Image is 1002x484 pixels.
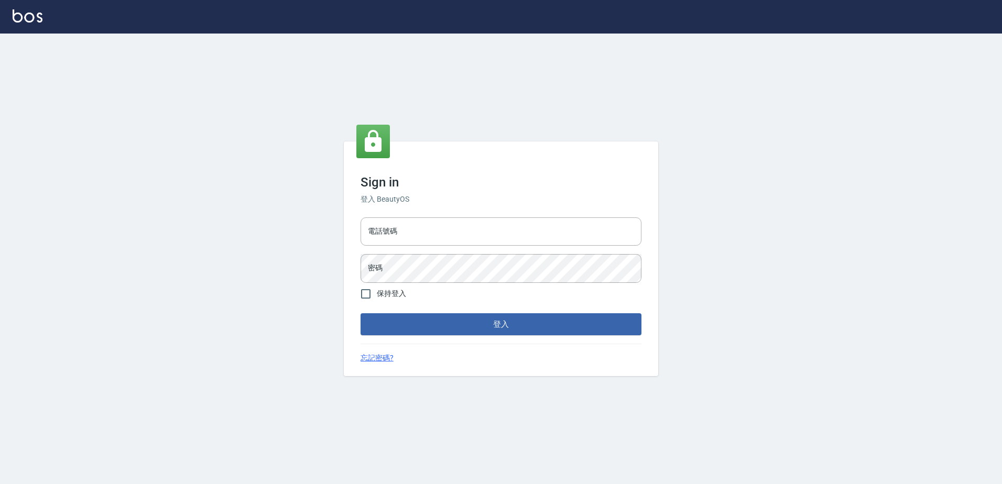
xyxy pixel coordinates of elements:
button: 登入 [361,313,641,335]
a: 忘記密碼? [361,353,394,364]
span: 保持登入 [377,288,406,299]
h6: 登入 BeautyOS [361,194,641,205]
img: Logo [13,9,42,23]
h3: Sign in [361,175,641,190]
